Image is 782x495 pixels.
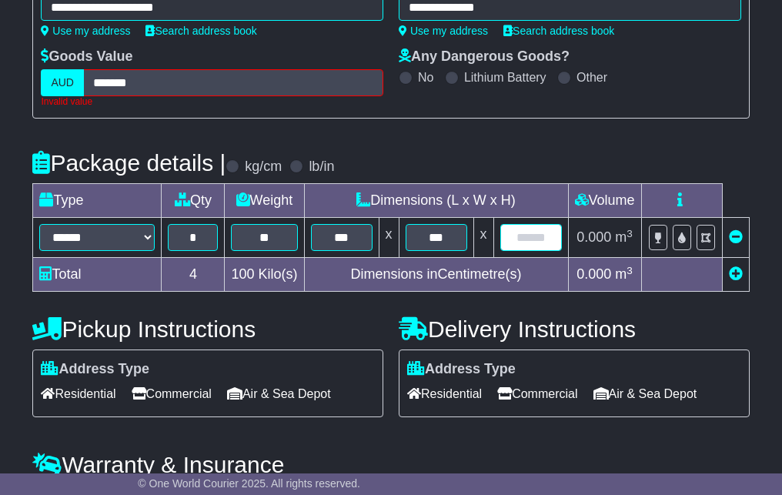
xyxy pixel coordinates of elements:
td: Kilo(s) [225,258,304,292]
a: Use my address [41,25,130,37]
td: x [379,218,399,258]
a: Remove this item [729,229,743,245]
a: Search address book [503,25,614,37]
label: Other [576,70,607,85]
a: Use my address [399,25,488,37]
label: kg/cm [245,159,282,176]
sup: 3 [627,228,633,239]
a: Search address book [145,25,256,37]
a: Add new item [729,266,743,282]
span: © One World Courier 2025. All rights reserved. [138,477,360,490]
td: Qty [162,184,225,218]
div: Invalid value [41,96,383,107]
span: m [615,229,633,245]
sup: 3 [627,265,633,276]
span: 0.000 [576,229,611,245]
label: Lithium Battery [464,70,546,85]
td: Dimensions in Centimetre(s) [304,258,568,292]
span: Air & Sea Depot [593,382,697,406]
td: 4 [162,258,225,292]
label: AUD [41,69,84,96]
label: Any Dangerous Goods? [399,48,570,65]
label: No [418,70,433,85]
td: Weight [225,184,304,218]
h4: Delivery Instructions [399,316,750,342]
span: Commercial [497,382,577,406]
label: Address Type [41,361,149,378]
h4: Package details | [32,150,226,176]
label: Address Type [407,361,516,378]
span: Residential [407,382,482,406]
span: Commercial [132,382,212,406]
span: Air & Sea Depot [227,382,331,406]
span: 100 [231,266,254,282]
h4: Pickup Instructions [32,316,383,342]
td: Total [33,258,162,292]
td: Type [33,184,162,218]
h4: Warranty & Insurance [32,452,749,477]
td: Dimensions (L x W x H) [304,184,568,218]
td: Volume [568,184,641,218]
label: lb/in [309,159,334,176]
label: Goods Value [41,48,132,65]
span: Residential [41,382,115,406]
td: x [473,218,493,258]
span: 0.000 [576,266,611,282]
span: m [615,266,633,282]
